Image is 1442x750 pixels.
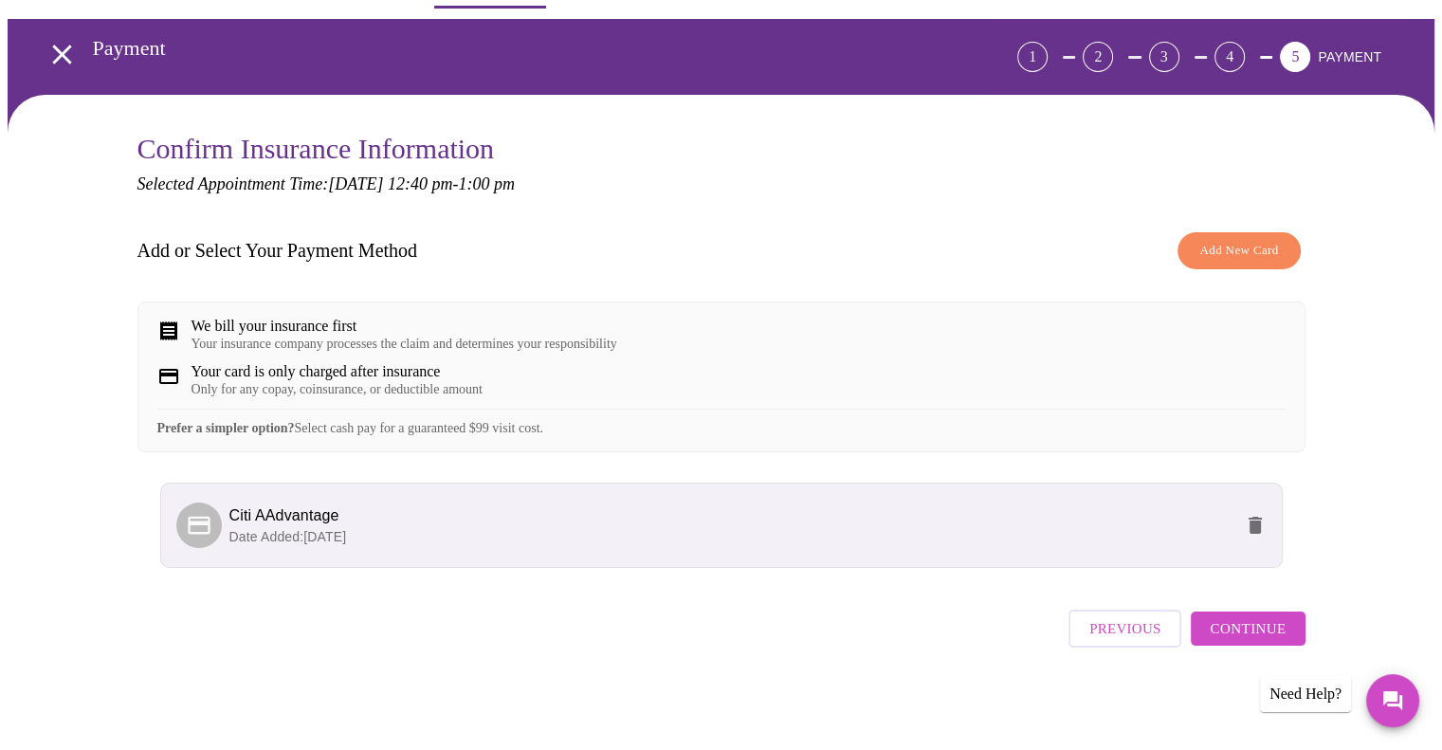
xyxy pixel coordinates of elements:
[1191,612,1305,646] button: Continue
[192,382,483,397] div: Only for any copay, coinsurance, or deductible amount
[192,318,617,335] div: We bill your insurance first
[1177,232,1300,269] button: Add New Card
[1068,610,1181,648] button: Previous
[1199,240,1278,262] span: Add New Card
[1149,42,1179,72] div: 3
[137,174,515,193] em: Selected Appointment Time: [DATE] 12:40 pm - 1:00 pm
[137,133,1305,165] h3: Confirm Insurance Information
[1232,503,1278,548] button: delete
[192,337,617,352] div: Your insurance company processes the claim and determines your responsibility
[1366,674,1419,727] button: Messages
[1214,42,1245,72] div: 4
[229,507,339,523] span: Citi AAdvantage
[1089,616,1160,641] span: Previous
[137,240,418,262] h3: Add or Select Your Payment Method
[1280,42,1310,72] div: 5
[192,363,483,380] div: Your card is only charged after insurance
[1260,676,1351,712] div: Need Help?
[34,27,90,82] button: open drawer
[1083,42,1113,72] div: 2
[157,409,1286,436] div: Select cash pay for a guaranteed $99 visit cost.
[93,36,912,61] h3: Payment
[1318,49,1381,64] span: PAYMENT
[1017,42,1048,72] div: 1
[157,421,295,435] strong: Prefer a simpler option?
[229,529,347,544] span: Date Added: [DATE]
[1210,616,1286,641] span: Continue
